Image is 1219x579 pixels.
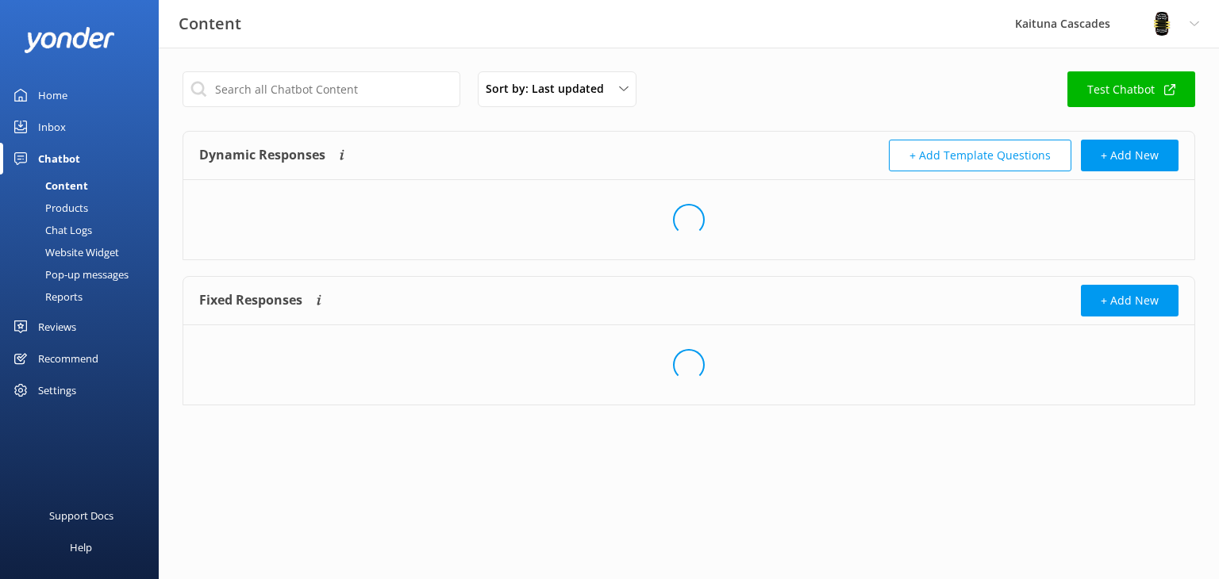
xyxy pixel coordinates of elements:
[10,286,159,308] a: Reports
[1081,140,1179,171] button: + Add New
[10,263,159,286] a: Pop-up messages
[38,143,80,174] div: Chatbot
[24,27,115,53] img: yonder-white-logo.png
[38,111,66,143] div: Inbox
[10,286,83,308] div: Reports
[10,219,92,241] div: Chat Logs
[199,140,325,171] h4: Dynamic Responses
[10,197,159,219] a: Products
[486,80,613,98] span: Sort by: Last updated
[70,531,92,563] div: Help
[1081,285,1179,316] button: + Add New
[183,71,460,107] input: Search all Chatbot Content
[10,263,129,286] div: Pop-up messages
[10,219,159,241] a: Chat Logs
[38,343,98,374] div: Recommend
[49,500,113,531] div: Support Docs
[1150,12,1174,36] img: 802-1755650174.png
[1067,71,1195,107] a: Test Chatbot
[179,11,241,36] h3: Content
[38,374,76,406] div: Settings
[38,79,67,111] div: Home
[199,285,302,316] h4: Fixed Responses
[10,174,159,197] a: Content
[889,140,1071,171] button: + Add Template Questions
[10,241,159,263] a: Website Widget
[10,197,88,219] div: Products
[38,311,76,343] div: Reviews
[10,174,88,197] div: Content
[10,241,119,263] div: Website Widget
